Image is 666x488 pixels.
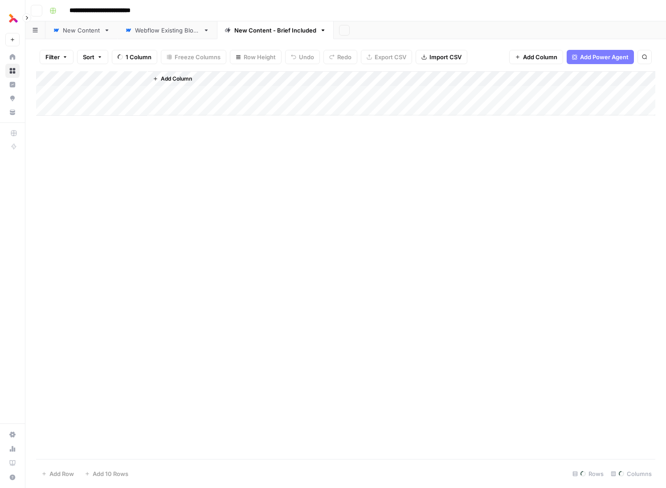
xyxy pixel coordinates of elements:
a: Settings [5,427,20,442]
span: Redo [337,53,351,61]
button: Add Column [149,73,196,85]
button: Row Height [230,50,282,64]
span: Undo [299,53,314,61]
a: Learning Hub [5,456,20,470]
button: Freeze Columns [161,50,226,64]
a: Usage [5,442,20,456]
button: Workspace: Thoughtful AI Content Engine [5,7,20,29]
div: Columns [607,467,655,481]
button: Help + Support [5,470,20,484]
a: Insights [5,77,20,92]
button: Add Column [509,50,563,64]
a: New Content - Brief Included [217,21,334,39]
button: Add 10 Rows [79,467,134,481]
button: Sort [77,50,108,64]
span: Export CSV [375,53,406,61]
span: 1 Column [126,53,151,61]
a: Webflow Existing Blogs [118,21,217,39]
button: Undo [285,50,320,64]
span: Add Row [49,469,74,478]
span: Add Column [161,75,192,83]
span: Add 10 Rows [93,469,128,478]
span: Add Column [523,53,557,61]
span: Filter [45,53,60,61]
a: Opportunities [5,91,20,106]
div: Rows [569,467,607,481]
button: 1 Column [112,50,157,64]
button: Export CSV [361,50,412,64]
a: Your Data [5,105,20,119]
a: Browse [5,64,20,78]
span: Import CSV [429,53,462,61]
span: Sort [83,53,94,61]
button: Filter [40,50,74,64]
button: Add Row [36,467,79,481]
span: Freeze Columns [175,53,221,61]
img: Thoughtful AI Content Engine Logo [5,10,21,26]
span: Add Power Agent [580,53,629,61]
span: Row Height [244,53,276,61]
a: Home [5,50,20,64]
div: New Content [63,26,100,35]
button: Redo [323,50,357,64]
button: Add Power Agent [567,50,634,64]
a: New Content [45,21,118,39]
div: Webflow Existing Blogs [135,26,200,35]
div: New Content - Brief Included [234,26,316,35]
button: Import CSV [416,50,467,64]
